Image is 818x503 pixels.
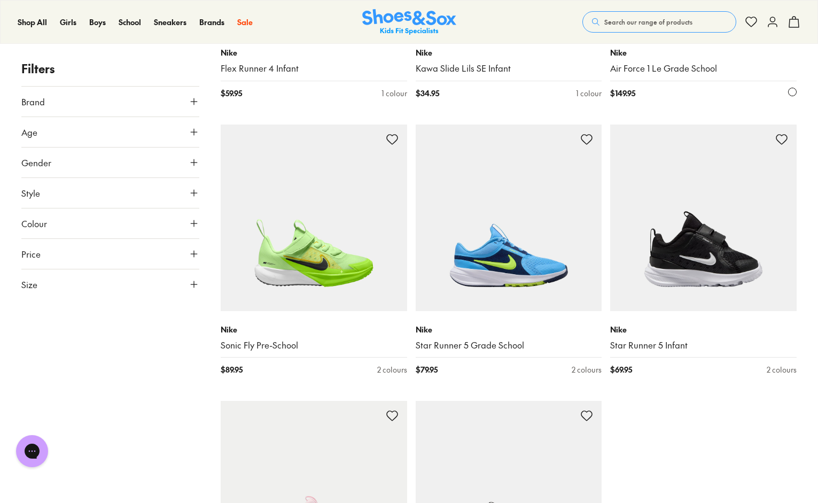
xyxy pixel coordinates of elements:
[576,88,602,99] div: 1 colour
[21,247,41,260] span: Price
[21,269,199,299] button: Size
[21,178,199,208] button: Style
[221,339,407,351] a: Sonic Fly Pre-School
[21,217,47,230] span: Colour
[610,364,632,375] span: $ 69.95
[416,47,602,58] p: Nike
[610,88,635,99] span: $ 149.95
[21,87,199,117] button: Brand
[21,126,37,138] span: Age
[18,17,47,28] a: Shop All
[119,17,141,27] span: School
[18,17,47,27] span: Shop All
[21,239,199,269] button: Price
[604,17,692,27] span: Search our range of products
[416,324,602,335] p: Nike
[199,17,224,27] span: Brands
[416,339,602,351] a: Star Runner 5 Grade School
[377,364,407,375] div: 2 colours
[221,324,407,335] p: Nike
[572,364,602,375] div: 2 colours
[21,208,199,238] button: Colour
[362,9,456,35] a: Shoes & Sox
[221,88,242,99] span: $ 59.95
[221,47,407,58] p: Nike
[21,278,37,291] span: Size
[199,17,224,28] a: Brands
[221,364,243,375] span: $ 89.95
[21,156,51,169] span: Gender
[610,63,797,74] a: Air Force 1 Le Grade School
[60,17,76,27] span: Girls
[416,364,438,375] span: $ 79.95
[154,17,186,27] span: Sneakers
[362,9,456,35] img: SNS_Logo_Responsive.svg
[154,17,186,28] a: Sneakers
[221,63,407,74] a: Flex Runner 4 Infant
[237,17,253,27] span: Sale
[610,339,797,351] a: Star Runner 5 Infant
[21,117,199,147] button: Age
[60,17,76,28] a: Girls
[21,60,199,78] p: Filters
[89,17,106,28] a: Boys
[610,47,797,58] p: Nike
[119,17,141,28] a: School
[610,324,797,335] p: Nike
[237,17,253,28] a: Sale
[767,364,797,375] div: 2 colours
[21,148,199,177] button: Gender
[11,431,53,471] iframe: Gorgias live chat messenger
[416,63,602,74] a: Kawa Slide Lils SE Infant
[381,88,407,99] div: 1 colour
[89,17,106,27] span: Boys
[21,95,45,108] span: Brand
[582,11,736,33] button: Search our range of products
[21,187,40,199] span: Style
[416,88,439,99] span: $ 34.95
